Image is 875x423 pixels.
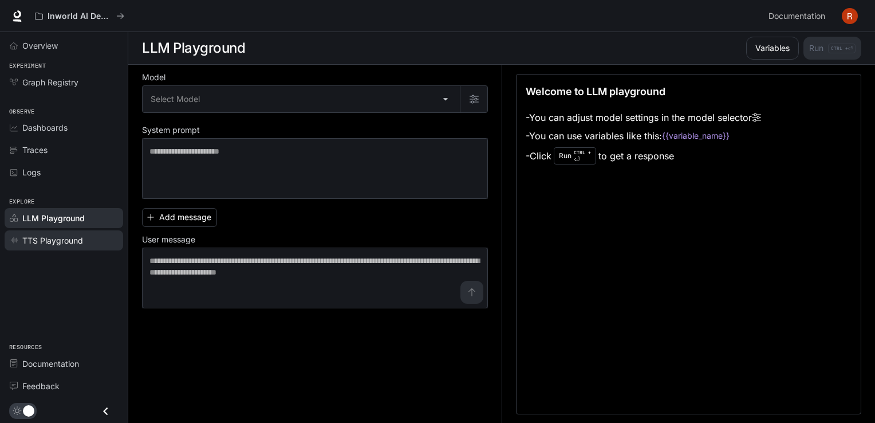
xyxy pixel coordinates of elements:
[5,208,123,228] a: LLM Playground
[22,40,58,52] span: Overview
[142,126,200,134] p: System prompt
[22,144,48,156] span: Traces
[142,236,195,244] p: User message
[838,5,861,28] button: User avatar
[5,72,123,92] a: Graph Registry
[768,9,825,23] span: Documentation
[526,145,761,167] li: - Click to get a response
[526,127,761,145] li: - You can use variables like this:
[30,5,129,28] button: All workspaces
[526,108,761,127] li: - You can adjust model settings in the model selector
[93,399,119,423] button: Close drawer
[23,404,34,417] span: Dark mode toggle
[151,93,200,105] span: Select Model
[526,84,665,99] p: Welcome to LLM playground
[554,147,596,164] div: Run
[22,76,78,88] span: Graph Registry
[22,234,83,246] span: TTS Playground
[5,354,123,374] a: Documentation
[764,5,834,28] a: Documentation
[5,162,123,182] a: Logs
[142,208,217,227] button: Add message
[22,122,68,134] span: Dashboards
[662,130,730,142] code: {{variable_name}}
[142,37,245,60] h1: LLM Playground
[48,11,112,21] p: Inworld AI Demos
[143,86,460,112] div: Select Model
[574,149,591,156] p: CTRL +
[5,376,123,396] a: Feedback
[22,166,41,178] span: Logs
[746,37,799,60] button: Variables
[574,149,591,163] p: ⏎
[22,358,79,370] span: Documentation
[22,212,85,224] span: LLM Playground
[842,8,858,24] img: User avatar
[5,36,123,56] a: Overview
[5,117,123,138] a: Dashboards
[5,230,123,250] a: TTS Playground
[5,140,123,160] a: Traces
[142,73,165,81] p: Model
[22,380,60,392] span: Feedback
